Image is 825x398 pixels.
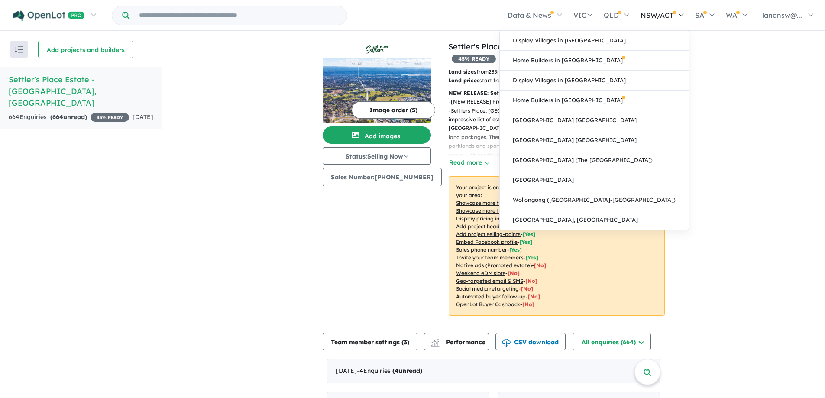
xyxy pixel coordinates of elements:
[500,31,689,51] a: Display Villages in [GEOGRAPHIC_DATA]
[395,367,398,375] span: 4
[357,367,422,375] span: - 4 Enquir ies
[520,239,532,245] span: [ Yes ]
[323,147,431,165] button: Status:Selling Now
[456,278,523,284] u: Geo-targeted email & SMS
[523,231,535,237] span: [ Yes ]
[452,55,496,63] span: 45 % READY
[502,339,511,347] img: download icon
[326,44,427,55] img: Settler's Place Estate - Werrington Logo
[526,254,538,261] span: [ Yes ]
[449,97,672,106] p: - [NEW RELEASE] Premium land release in [GEOGRAPHIC_DATA]
[456,223,508,230] u: Add project headline
[15,46,23,53] img: sort.svg
[392,367,422,375] strong: ( unread)
[323,168,442,186] button: Sales Number:[PHONE_NUMBER]
[323,41,431,123] a: Settler's Place Estate - Werrington LogoSettler's Place Estate - Werrington
[323,58,431,123] img: Settler's Place Estate - Werrington
[327,359,660,383] div: [DATE]
[323,333,417,350] button: Team member settings (3)
[500,150,689,170] a: [GEOGRAPHIC_DATA] (The [GEOGRAPHIC_DATA])
[500,170,689,190] a: [GEOGRAPHIC_DATA]
[508,270,520,276] span: [No]
[456,246,507,253] u: Sales phone number
[38,41,133,58] button: Add projects and builders
[456,293,526,300] u: Automated buyer follow-up
[323,126,431,144] button: Add images
[448,68,476,75] b: Land sizes
[431,339,439,343] img: line-chart.svg
[448,42,622,52] a: Settler's Place Estate - [GEOGRAPHIC_DATA]
[521,285,533,292] span: [No]
[522,301,534,307] span: [No]
[448,68,584,76] p: from
[52,113,63,121] span: 664
[762,11,802,19] span: landnsw@...
[509,246,522,253] span: [ Yes ]
[9,112,129,123] div: 664 Enquir ies
[456,215,524,222] u: Display pricing information
[456,301,520,307] u: OpenLot Buyer Cashback
[448,76,584,85] p: start from
[424,333,489,350] button: Performance
[500,110,689,130] a: [GEOGRAPHIC_DATA] [GEOGRAPHIC_DATA]
[500,210,689,230] a: [GEOGRAPHIC_DATA], [GEOGRAPHIC_DATA]
[456,254,524,261] u: Invite your team members
[525,278,537,284] span: [No]
[91,113,129,122] span: 45 % READY
[500,130,689,150] a: [GEOGRAPHIC_DATA] [GEOGRAPHIC_DATA]
[449,107,672,159] p: - Settlers Place, [GEOGRAPHIC_DATA] a great ‘one of a kind’ opportunity with a very impressive li...
[500,71,689,91] a: Display Villages in [GEOGRAPHIC_DATA]
[500,190,689,210] a: Wollongong ([GEOGRAPHIC_DATA]-[GEOGRAPHIC_DATA])
[456,231,521,237] u: Add project selling-points
[456,285,519,292] u: Social media retargeting
[9,74,153,109] h5: Settler's Place Estate - [GEOGRAPHIC_DATA] , [GEOGRAPHIC_DATA]
[573,333,651,350] button: All enquiries (664)
[449,176,665,316] p: Your project is only comparing to other top-performing projects in your area: - - - - - - - - - -...
[456,207,531,214] u: Showcase more than 3 listings
[495,333,566,350] button: CSV download
[13,10,85,21] img: Openlot PRO Logo White
[528,293,540,300] span: [No]
[456,239,518,245] u: Embed Facebook profile
[431,341,440,347] img: bar-chart.svg
[500,51,689,71] a: Home Builders in [GEOGRAPHIC_DATA]
[448,77,479,84] b: Land prices
[432,338,485,346] span: Performance
[456,200,532,206] u: Showcase more than 3 images
[449,89,665,97] p: NEW RELEASE: Settlers Place, [GEOGRAPHIC_DATA] - Final Stage Land Release
[534,262,546,269] span: [No]
[456,262,532,269] u: Native ads (Promoted estate)
[131,6,345,25] input: Try estate name, suburb, builder or developer
[352,101,435,119] button: Image order (5)
[449,158,489,168] button: Read more
[500,91,689,110] a: Home Builders in [GEOGRAPHIC_DATA]
[404,338,407,346] span: 3
[456,270,505,276] u: Weekend eDM slots
[489,68,504,75] u: 235 m
[133,113,153,121] span: [DATE]
[50,113,87,121] strong: ( unread)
